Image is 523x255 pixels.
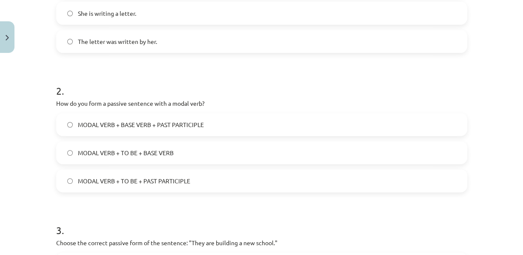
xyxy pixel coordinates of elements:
[56,99,467,108] p: How do you form a passive sentence with a modal verb?
[78,9,136,18] span: She is writing a letter.
[67,11,73,16] input: She is writing a letter.
[56,238,467,247] p: Choose the correct passive form of the sentence: "They are building a new school."
[78,177,190,185] span: MODAL VERB + TO BE + PAST PARTICIPLE
[6,35,9,41] img: icon-close-lesson-0947bae3869378f0d4975bcd49f059093ad1ed9edebbc8119c70593378902aed.svg
[56,209,467,236] h1: 3 .
[78,37,157,46] span: The letter was written by her.
[67,178,73,184] input: MODAL VERB + TO BE + PAST PARTICIPLE
[78,148,174,157] span: MODAL VERB + TO BE + BASE VERB
[56,70,467,96] h1: 2 .
[67,39,73,44] input: The letter was written by her.
[67,150,73,156] input: MODAL VERB + TO BE + BASE VERB
[78,120,204,129] span: MODAL VERB + BASE VERB + PAST PARTICIPLE
[67,122,73,127] input: MODAL VERB + BASE VERB + PAST PARTICIPLE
